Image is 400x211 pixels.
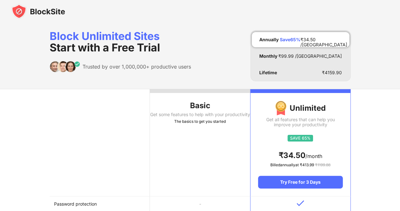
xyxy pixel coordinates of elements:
div: /month [258,150,342,161]
div: Unlimited [258,101,342,116]
div: ₹ 4159.90 [322,70,342,75]
img: blocksite-icon-black.svg [11,4,65,19]
div: Get all features that can help you improve your productivity [258,117,342,127]
span: ₹ 34.50 [279,151,305,160]
img: save65.svg [287,135,313,142]
div: Basic [150,101,250,111]
img: img-premium-medal [275,101,286,116]
div: Annually [259,37,279,42]
div: ₹ 34.50 /[GEOGRAPHIC_DATA] [300,37,347,42]
div: Monthly [259,54,277,59]
div: ₹ 99.99 /[GEOGRAPHIC_DATA] [278,54,342,59]
div: Save 65 % [280,37,300,42]
div: Trusted by over 1,000,000+ productive users [83,63,191,70]
div: Get some features to help with your productivity [150,112,250,117]
div: Block Unlimited Sites [50,30,191,53]
div: Lifetime [259,70,277,75]
img: v-blue.svg [297,200,304,206]
span: ₹ 1199.88 [315,162,330,167]
span: Start with a Free Trial [50,41,160,54]
div: Try Free for 3 Days [258,176,342,188]
div: The basics to get you started [150,118,250,125]
img: trusted-by.svg [50,61,80,72]
div: Billed annually at ₹ 413.99 [258,162,342,168]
